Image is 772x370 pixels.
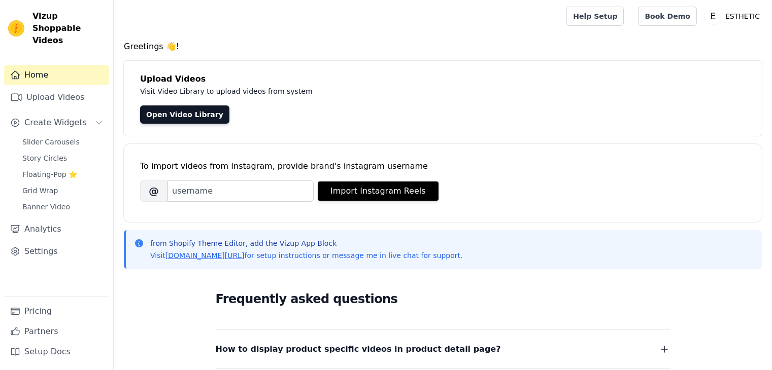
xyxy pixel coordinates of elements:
[638,7,696,26] a: Book Demo
[4,65,109,85] a: Home
[216,342,501,356] span: How to display product specific videos in product detail page?
[4,321,109,342] a: Partners
[4,87,109,107] a: Upload Videos
[167,180,314,202] input: username
[32,10,105,47] span: Vizup Shoppable Videos
[16,135,109,149] a: Slider Carousels
[124,41,762,53] h4: Greetings 👋!
[4,301,109,321] a: Pricing
[22,202,70,212] span: Banner Video
[140,73,746,85] h4: Upload Videos
[318,181,439,201] button: Import Instagram Reels
[4,241,109,262] a: Settings
[566,7,624,26] a: Help Setup
[22,169,77,179] span: Floating-Pop ⭐
[16,167,109,181] a: Floating-Pop ⭐
[150,250,462,261] p: Visit for setup instructions or message me in live chat for support.
[4,113,109,133] button: Create Widgets
[216,342,670,356] button: How to display product specific videos in product detail page?
[710,11,716,21] text: E
[140,105,229,124] a: Open Video Library
[22,137,80,147] span: Slider Carousels
[4,219,109,239] a: Analytics
[16,151,109,165] a: Story Circles
[8,20,24,36] img: Vizup
[140,85,595,97] p: Visit Video Library to upload videos from system
[4,342,109,362] a: Setup Docs
[705,7,764,25] button: E ESTHETIC
[216,289,670,309] h2: Frequently asked questions
[22,186,58,196] span: Grid Wrap
[140,160,746,172] div: To import videos from Instagram, provide brand's instagram username
[22,153,67,163] span: Story Circles
[150,238,462,248] p: from Shopify Theme Editor, add the Vizup App Block
[16,200,109,214] a: Banner Video
[165,251,245,260] a: [DOMAIN_NAME][URL]
[24,117,87,129] span: Create Widgets
[16,183,109,198] a: Grid Wrap
[140,180,167,202] span: @
[721,7,764,25] p: ESTHETIC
